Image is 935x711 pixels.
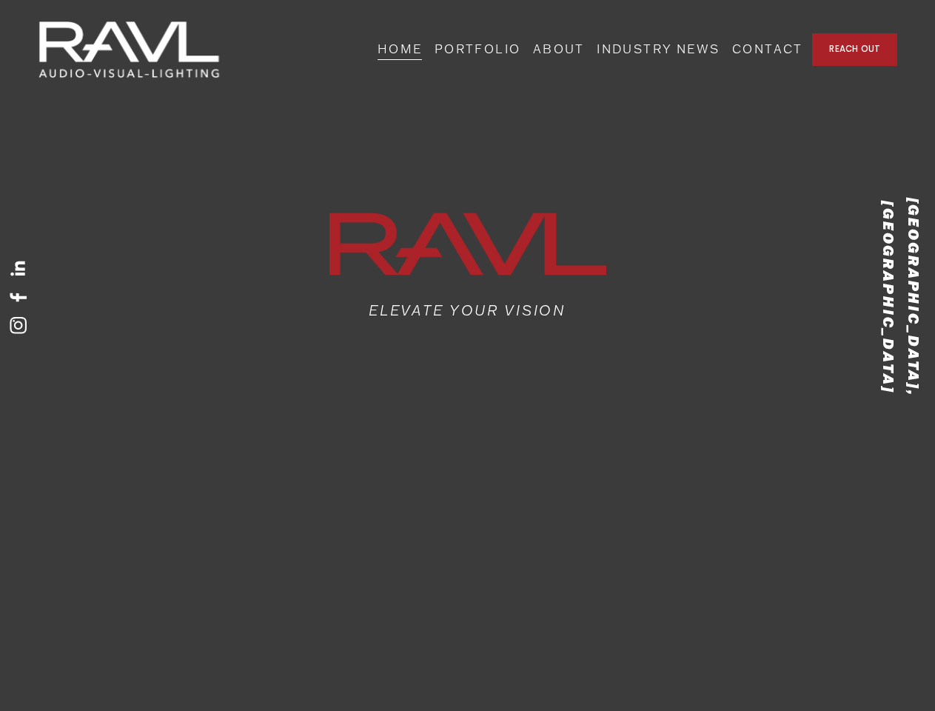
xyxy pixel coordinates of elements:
[435,38,521,61] a: PORTFOLIO
[597,38,720,61] a: INDUSTRY NEWS
[378,38,423,61] a: HOME
[9,316,27,334] a: Instagram
[9,260,27,278] a: LinkedIn
[879,198,922,402] em: [GEOGRAPHIC_DATA], [GEOGRAPHIC_DATA]
[812,33,897,67] a: REACH OUT
[533,38,585,61] a: ABOUT
[369,301,566,319] em: ELEVATE YOUR VISION
[732,38,803,61] a: CONTACT
[9,288,27,306] a: Facebook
